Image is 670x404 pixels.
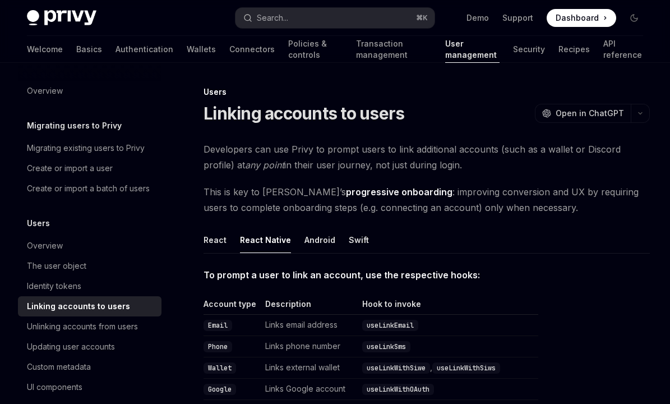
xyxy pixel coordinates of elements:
a: Dashboard [547,9,616,27]
div: Unlinking accounts from users [27,320,138,333]
a: Recipes [558,36,590,63]
a: Create or import a batch of users [18,178,161,199]
div: React Native [240,227,291,253]
th: Description [261,299,358,315]
div: Migrating existing users to Privy [27,141,145,155]
a: Welcome [27,36,63,63]
code: Phone [204,341,232,352]
button: Open search [235,8,435,28]
td: Links email address [261,315,358,336]
button: Toggle dark mode [625,9,643,27]
div: Create or import a user [27,162,113,175]
div: UI components [27,380,82,394]
td: Links external wallet [261,357,358,379]
a: Connectors [229,36,275,63]
span: Open in ChatGPT [556,108,624,119]
a: Identity tokens [18,276,161,296]
a: API reference [603,36,643,63]
td: , [358,357,538,379]
strong: To prompt a user to link an account, use the respective hooks: [204,269,480,281]
th: Account type [204,299,261,315]
strong: progressive onboarding [346,186,452,198]
code: Email [204,320,232,331]
a: The user object [18,256,161,276]
a: Overview [18,236,161,256]
h1: Linking accounts to users [204,103,404,123]
div: Custom metadata [27,360,91,374]
span: ⌘ K [416,13,428,22]
a: Wallets [187,36,216,63]
a: Policies & controls [288,36,343,63]
a: Linking accounts to users [18,296,161,316]
a: Unlinking accounts from users [18,316,161,337]
a: UI components [18,377,161,397]
div: Android [304,227,335,253]
div: Identity tokens [27,279,81,293]
button: Open in ChatGPT [535,104,631,123]
a: Demo [466,12,489,24]
a: Overview [18,81,161,101]
h5: Users [27,217,50,230]
a: Custom metadata [18,357,161,377]
div: React [204,227,227,253]
a: Create or import a user [18,158,161,178]
div: Updating user accounts [27,340,115,353]
em: any point [245,159,284,171]
div: Linking accounts to users [27,300,130,313]
span: Developers can use Privy to prompt users to link additional accounts (such as a wallet or Discord... [204,141,650,173]
a: User management [445,36,500,63]
a: Updating user accounts [18,337,161,357]
th: Hook to invoke [358,299,538,315]
div: Overview [27,84,63,98]
a: Support [502,12,533,24]
h5: Migrating users to Privy [27,119,122,132]
div: The user object [27,259,86,273]
a: Security [513,36,545,63]
a: Transaction management [356,36,432,63]
div: Create or import a batch of users [27,182,150,195]
a: Authentication [115,36,173,63]
div: Search... [257,11,288,25]
div: Overview [27,239,63,252]
td: Links phone number [261,336,358,357]
code: useLinkEmail [362,320,418,331]
a: Migrating existing users to Privy [18,138,161,158]
span: Dashboard [556,12,599,24]
div: Swift [349,227,369,253]
img: dark logo [27,10,96,26]
code: useLinkSms [362,341,410,352]
div: Users [204,86,650,98]
span: This is key to [PERSON_NAME]’s : improving conversion and UX by requiring users to complete onboa... [204,184,650,215]
a: Basics [76,36,102,63]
